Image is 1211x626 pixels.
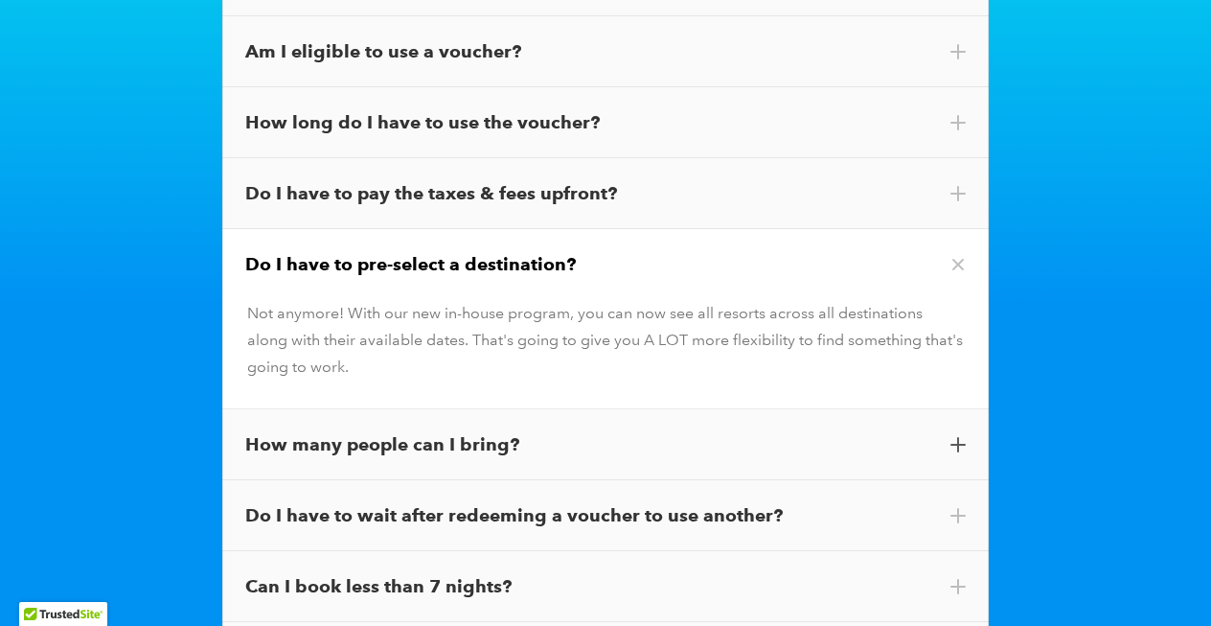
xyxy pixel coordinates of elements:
div: Can I book less than 7 nights? [222,551,989,622]
div: Do I have to pre-select a destination? [245,252,966,277]
div: Do I have to pre-select a destination? [222,229,989,300]
div: How many people can I bring? [222,409,989,480]
div: Can I book less than 7 nights? [245,574,966,599]
div: Am I eligible to use a voucher? [222,16,989,87]
div: Do I have to wait after redeeming a voucher to use another? [245,503,966,528]
div: Am I eligible to use a voucher? [245,39,966,64]
div: How long do I have to use the voucher? [245,110,966,135]
div: Do I have to pay the taxes & fees upfront? [222,158,989,229]
div: How long do I have to use the voucher? [222,87,989,158]
div: How many people can I bring? [245,432,966,457]
div: Do I have to pay the taxes & fees upfront? [245,181,966,206]
div: Do I have to wait after redeeming a voucher to use another? [222,480,989,551]
div: Not anymore! With our new in-house program, you can now see all resorts across all destinations a... [247,300,964,381]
